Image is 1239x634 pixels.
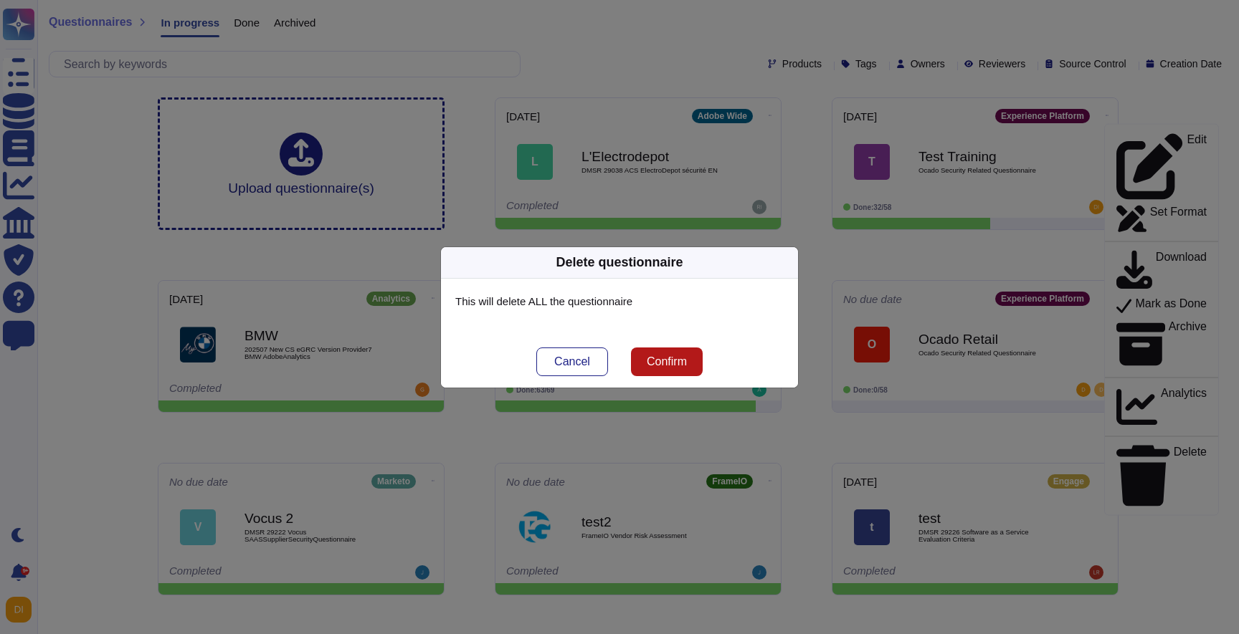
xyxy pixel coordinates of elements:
[536,347,608,376] button: Cancel
[556,253,683,272] div: Delete questionnaire
[455,293,784,310] p: This will delete ALL the questionnaire
[647,356,687,368] span: Confirm
[554,356,590,368] span: Cancel
[631,347,703,376] button: Confirm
